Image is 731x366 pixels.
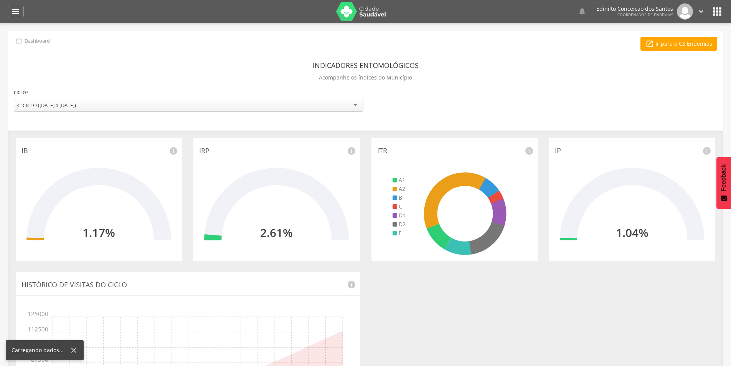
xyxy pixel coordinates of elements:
p: Acompanhe os índices do Município [319,72,412,83]
div: Carregando dados... [12,346,69,354]
i:  [645,40,654,48]
i:  [711,5,723,18]
i: info [347,146,356,156]
a:  [697,3,705,20]
p: Histórico de Visitas do Ciclo [21,280,354,290]
li: A2 [393,185,406,193]
span: 112500 [37,317,48,332]
p: ITR [377,146,532,156]
a: Ir para o CS Endemias [640,37,717,51]
p: IRP [199,146,354,156]
i:  [11,7,20,16]
p: Edinilto Conceicao dos Santos [596,6,673,12]
i: info [169,146,178,156]
label: Ciclo [14,88,28,97]
i:  [578,7,587,16]
li: B [393,194,406,202]
i:  [697,7,705,16]
a:  [8,6,24,17]
li: E [393,229,406,237]
span: Feedback [720,164,727,191]
h2: 1.17% [83,226,115,239]
i:  [15,37,23,45]
header: Indicadores Entomológicos [313,58,419,72]
i: info [525,146,534,156]
p: Dashboard [25,38,50,44]
i: info [702,146,711,156]
a:  [578,3,587,20]
button: Feedback - Mostrar pesquisa [716,157,731,209]
div: 4º CICLO ([DATE] a [DATE]) [17,102,76,109]
p: IB [21,146,176,156]
i: info [347,280,356,289]
p: IP [555,146,710,156]
span: 100000 [37,332,48,348]
li: D2 [393,220,406,228]
li: A1 [393,176,406,184]
li: C [393,203,406,210]
li: D1 [393,212,406,219]
span: Coordenador de Endemias [617,12,673,17]
h2: 1.04% [616,226,648,239]
h2: 2.61% [260,226,293,239]
span: 125000 [37,305,48,317]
